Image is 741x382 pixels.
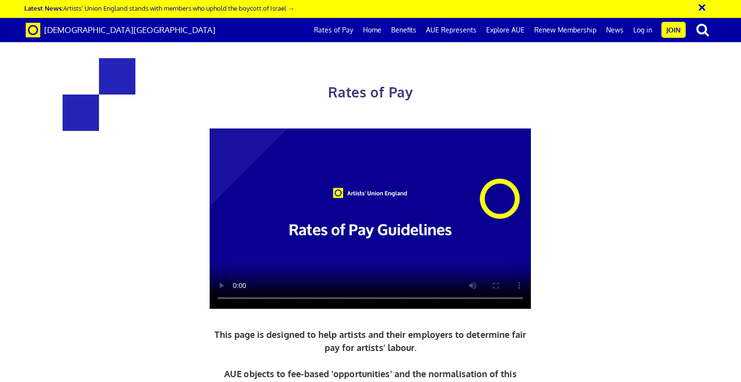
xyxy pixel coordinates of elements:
[328,83,413,101] span: Rates of Pay
[18,18,223,42] a: Brand [DEMOGRAPHIC_DATA][GEOGRAPHIC_DATA]
[688,19,718,40] button: search
[661,22,686,38] a: Join
[358,18,386,42] a: Home
[529,18,601,42] a: Renew Membership
[421,18,481,42] a: AUE Represents
[24,4,63,12] strong: Latest News:
[601,18,628,42] a: News
[386,18,421,42] a: Benefits
[481,18,529,42] a: Explore AUE
[24,4,294,12] a: Latest News:Artists’ Union England stands with members who uphold the boycott of Israel →
[628,18,657,42] a: Log in
[44,25,215,35] span: [DEMOGRAPHIC_DATA][GEOGRAPHIC_DATA]
[309,18,358,42] a: Rates of Pay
